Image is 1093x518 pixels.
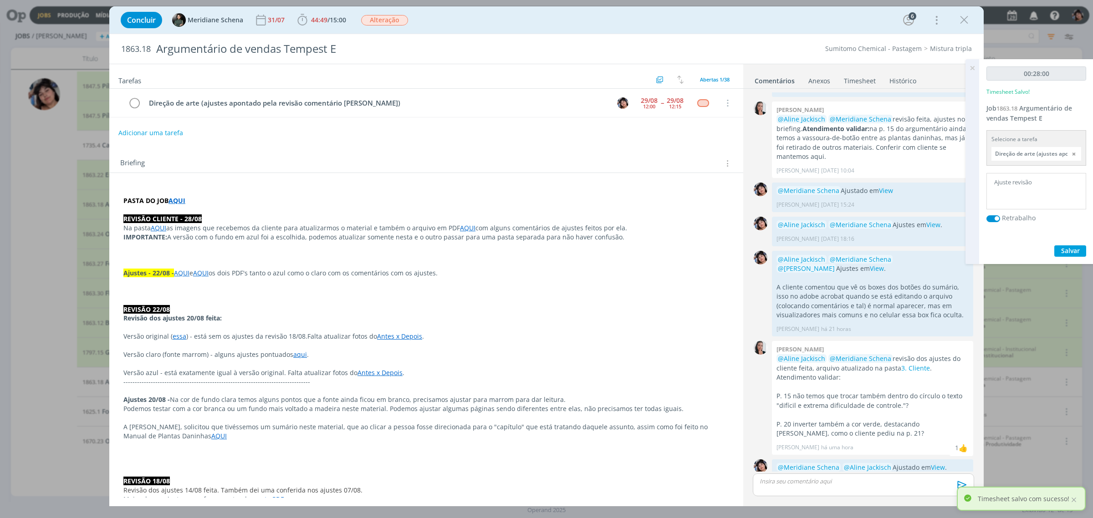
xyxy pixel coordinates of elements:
[776,283,969,320] p: A cliente comentou que vê os boxes dos botões do sumário, isso no adobe acrobat quando se está ed...
[754,72,795,86] a: Comentários
[776,186,969,195] p: Ajustado em
[821,201,854,209] span: [DATE] 15:24
[211,432,227,440] a: AQUI
[825,44,922,53] a: Sumitomo Chemical - Pastagem
[754,341,767,355] img: C
[778,255,825,264] span: @Aline Jackisch
[616,96,629,110] button: E
[844,463,891,472] span: @Aline Jackisch
[123,377,729,386] p: ----------------------------------------------------------------------------------
[460,223,475,232] a: AQUI
[776,443,819,452] p: [PERSON_NAME]
[311,15,327,24] span: 44:49
[641,97,658,104] div: 29/08
[776,325,819,333] p: [PERSON_NAME]
[254,495,284,503] a: neste PDF
[986,104,1072,122] a: Job1863.18Argumentário de vendas Tempest E
[830,255,891,264] span: @Meridiane Schena
[700,76,730,83] span: Abertas 1/38
[153,38,613,60] div: Argumentário de vendas Tempest E
[843,72,876,86] a: Timesheet
[327,15,330,24] span: /
[123,350,729,359] p: Versão claro (fonte marrom) - alguns ajustes pontuados .
[123,269,174,277] strong: Ajustes - 22/08 -
[145,97,608,109] div: Direção de arte (ajustes apontado pela revisão comentário [PERSON_NAME])
[926,220,940,229] a: View
[121,12,162,28] button: Concluir
[118,125,184,141] button: Adicionar uma tarefa
[901,13,916,27] button: 6
[123,233,729,242] p: A versão com o fundo em azul foi a escolhida, podemos atualizar somente nesta e o outro passar pa...
[879,186,893,195] a: View
[776,345,824,353] b: [PERSON_NAME]
[754,459,767,473] img: E
[173,332,186,340] a: essa
[802,124,869,133] strong: Atendimento validar:
[123,395,170,404] strong: Ajustes 20/08 -
[123,495,729,504] p: Mais alguns ajustes para fazer pontuados .
[955,443,959,452] div: 1
[123,223,729,233] p: Na pasta as imagens que recebemos da cliente para atualizarmos o material e também o arquivo em P...
[821,167,854,175] span: [DATE] 10:04
[109,6,984,506] div: dialog
[821,325,851,333] span: há 21 horas
[1061,246,1080,255] span: Salvar
[996,104,1017,112] span: 1863.18
[776,255,969,274] p: Ajustes em .
[776,106,824,114] b: [PERSON_NAME]
[123,196,169,205] strong: PASTA DO JOB
[295,13,348,27] button: 44:49/15:00
[776,235,819,243] p: [PERSON_NAME]
[754,217,767,230] img: E
[661,100,664,106] span: --
[174,269,189,277] a: AQUI
[617,97,628,109] img: E
[677,76,684,84] img: arrow-down-up.svg
[377,332,422,340] a: Antes x Depois
[643,104,655,109] div: 12:00
[754,102,767,115] img: C
[776,115,969,161] p: revisão feita, ajustes no briefing. na p. 15 do argumentário ainda temos a vassoura-de-botão entr...
[778,463,839,472] span: @Meridiane Schena
[123,477,170,485] strong: REVISÃO 18/08
[776,354,969,382] p: revisão dos ajustes do cliente feita, arquivo atualizado na pasta . Atendimento validar:
[169,196,185,205] a: AQUI
[991,135,1081,143] div: Selecione a tarefa
[669,104,681,109] div: 12:15
[901,364,930,372] a: 3. Cliente
[123,422,729,441] p: A [PERSON_NAME], solicitou que tivéssemos um sumário neste material, que ao clicar a pessoa fosse...
[778,115,825,123] span: @Aline Jackisch
[830,220,891,229] span: @Meridiane Schena
[776,420,969,438] p: P. 20 inverter também a cor verde, destacando [PERSON_NAME], como o cliente pediu na p. 21?
[121,44,151,54] span: 1863.18
[361,15,408,25] span: Alteração
[1002,213,1036,223] label: Retrabalho
[118,74,141,85] span: Tarefas
[123,269,729,278] p: e os dois PDF's tanto o azul como o claro com os comentários com os ajustes.
[986,88,1030,96] p: Timesheet Salvo!
[330,15,346,24] span: 15:00
[778,354,825,363] span: @Aline Jackisch
[268,17,286,23] div: 31/07
[778,264,835,273] span: @[PERSON_NAME]
[830,354,891,363] span: @Meridiane Schena
[754,183,767,196] img: E
[123,305,170,314] strong: REVISÃO 22/08
[778,186,839,195] span: @Meridiane Schena
[307,332,377,340] span: Falta atualizar fotos do
[123,486,363,494] span: Revisão dos ajustes 14/08 feita. Também dei uma conferida nos ajustes 07/08.
[754,251,767,264] img: E
[830,115,891,123] span: @Meridiane Schena
[123,404,729,413] p: Podemos testar com a cor branca ou um fundo mais voltado a madeira neste material. Podemos ajusta...
[930,44,972,53] a: Mistura tripla
[422,332,424,340] span: .
[188,17,243,23] span: Meridiane Schena
[120,157,145,169] span: Briefing
[172,13,186,27] img: M
[931,463,945,472] a: View
[778,220,825,229] span: @Aline Jackisch
[978,494,1069,503] p: Timesheet salvo com sucesso!
[123,214,202,223] strong: REVISÃO CLIENTE - 28/08
[776,167,819,175] p: [PERSON_NAME]
[959,442,968,453] div: Meridiane Schena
